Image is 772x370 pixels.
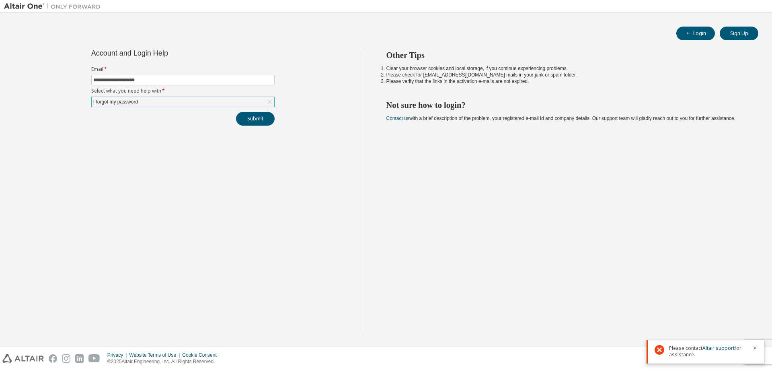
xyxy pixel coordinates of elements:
[386,100,744,110] h2: Not sure how to login?
[386,78,744,85] li: Please verify that the links in the activation e-mails are not expired.
[2,354,44,363] img: altair_logo.svg
[386,116,735,121] span: with a brief description of the problem, your registered e-mail id and company details. Our suppo...
[107,358,222,365] p: © 2025 Altair Engineering, Inc. All Rights Reserved.
[88,354,100,363] img: youtube.svg
[386,72,744,78] li: Please check for [EMAIL_ADDRESS][DOMAIN_NAME] mails in your junk or spam folder.
[107,352,129,358] div: Privacy
[236,112,275,126] button: Submit
[702,345,735,351] a: Altair support
[92,97,139,106] div: I forgot my password
[49,354,57,363] img: facebook.svg
[91,50,238,56] div: Account and Login Help
[4,2,105,10] img: Altair One
[386,50,744,60] h2: Other Tips
[75,354,84,363] img: linkedin.svg
[182,352,221,358] div: Cookie Consent
[386,116,409,121] a: Contact us
[129,352,182,358] div: Website Terms of Use
[91,88,275,94] label: Select what you need help with
[720,27,758,40] button: Sign Up
[91,66,275,72] label: Email
[62,354,70,363] img: instagram.svg
[92,97,274,107] div: I forgot my password
[386,65,744,72] li: Clear your browser cookies and local storage, if you continue experiencing problems.
[676,27,715,40] button: Login
[669,345,748,358] span: Please contact for assistance.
